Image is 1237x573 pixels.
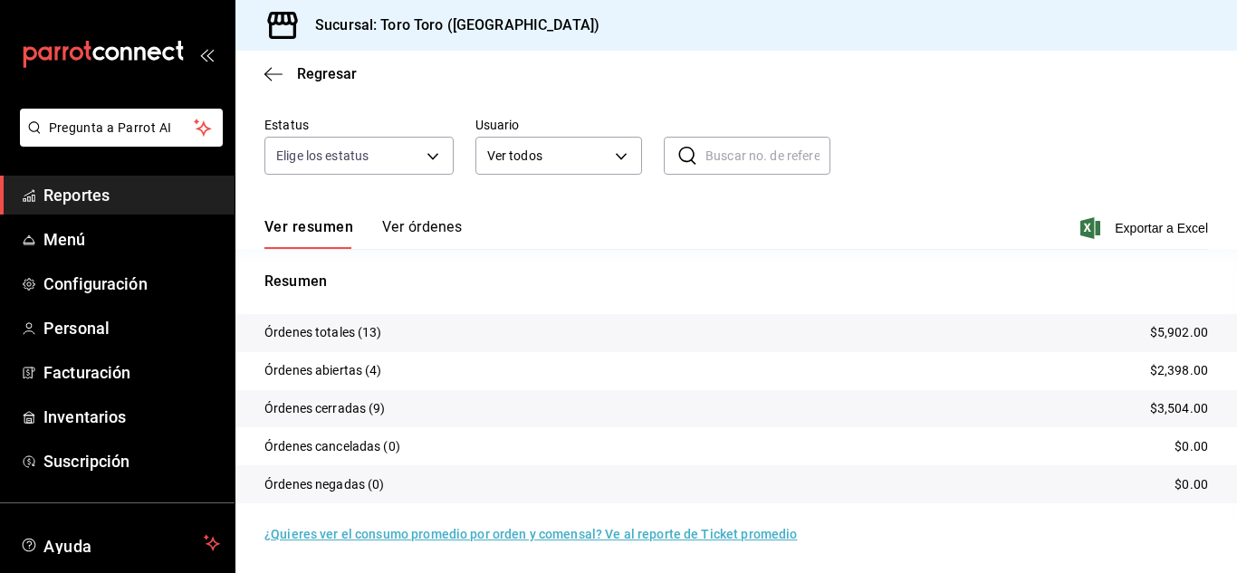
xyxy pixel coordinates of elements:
span: Elige los estatus [276,147,369,165]
p: Órdenes negadas (0) [264,475,385,494]
a: ¿Quieres ver el consumo promedio por orden y comensal? Ve al reporte de Ticket promedio [264,527,797,541]
button: Ver resumen [264,218,353,249]
h3: Sucursal: Toro Toro ([GEOGRAPHIC_DATA]) [301,14,599,36]
div: navigation tabs [264,218,462,249]
p: Resumen [264,271,1208,292]
input: Buscar no. de referencia [705,138,830,174]
p: $3,504.00 [1150,399,1208,418]
span: Pregunta a Parrot AI [49,119,195,138]
button: Exportar a Excel [1084,217,1208,239]
span: Suscripción [43,449,220,473]
p: Órdenes abiertas (4) [264,361,382,380]
span: Ver todos [487,147,609,166]
label: Estatus [264,119,454,131]
p: $5,902.00 [1150,323,1208,342]
p: Órdenes cerradas (9) [264,399,386,418]
span: Regresar [297,65,357,82]
p: $2,398.00 [1150,361,1208,380]
span: Ayuda [43,532,197,554]
p: Órdenes canceladas (0) [264,437,400,456]
p: Órdenes totales (13) [264,323,382,342]
a: Pregunta a Parrot AI [13,131,223,150]
p: $0.00 [1175,437,1208,456]
p: $0.00 [1175,475,1208,494]
span: Configuración [43,272,220,296]
button: open_drawer_menu [199,47,214,62]
button: Pregunta a Parrot AI [20,109,223,147]
span: Personal [43,316,220,340]
button: Regresar [264,65,357,82]
span: Inventarios [43,405,220,429]
span: Facturación [43,360,220,385]
span: Menú [43,227,220,252]
button: Ver órdenes [382,218,462,249]
span: Reportes [43,183,220,207]
label: Usuario [475,119,642,131]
